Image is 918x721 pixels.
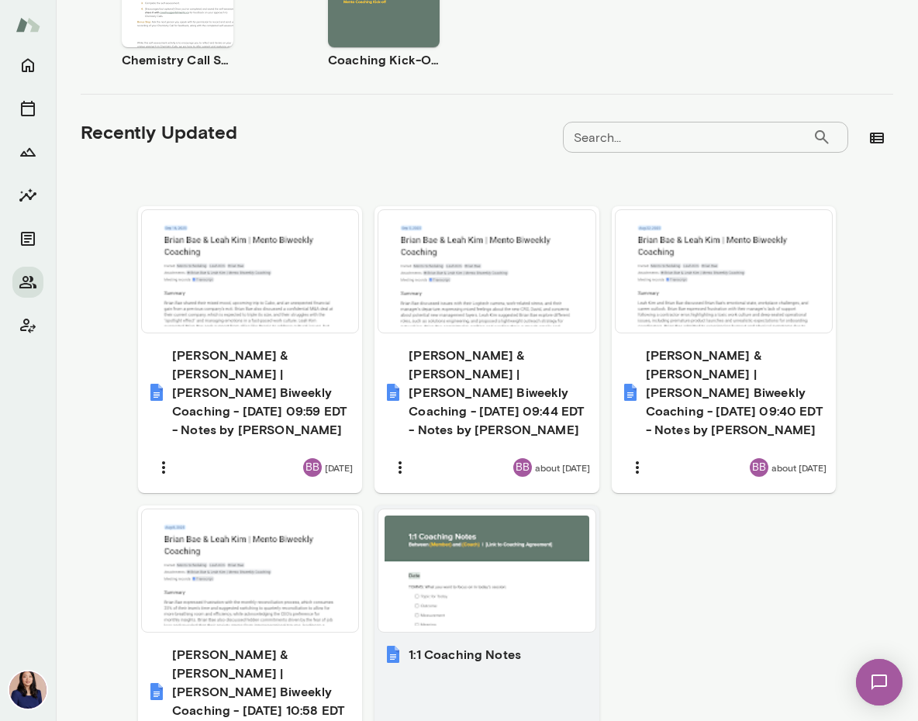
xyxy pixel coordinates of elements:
div: BB [513,458,532,477]
h6: [PERSON_NAME] & [PERSON_NAME] | [PERSON_NAME] Biweekly Coaching - [DATE] 09:59 EDT - Notes by [PE... [172,346,353,439]
img: Brian Bae & Leah Kim | Mento Biweekly Coaching - 2025/09/05 09:44 EDT - Notes by Gemini [384,383,402,402]
button: Sessions [12,93,43,124]
button: Client app [12,310,43,341]
button: Insights [12,180,43,211]
img: 1:1 Coaching Notes [384,645,402,664]
img: Brian Bae & Leah Kim | Mento Biweekly Coaching - 2025/08/08 10:58 EDT - Notes by Gemini [147,682,166,701]
div: BB [303,458,322,477]
span: [DATE] [325,461,353,474]
img: Brian Bae & Leah Kim | Mento Biweekly Coaching - 2025/09/16 09:59 EDT - Notes by Gemini [147,383,166,402]
h6: 1:1 Coaching Notes [409,645,521,664]
button: Home [12,50,43,81]
span: about [DATE] [535,461,590,474]
img: Mento [16,10,40,40]
h6: [PERSON_NAME] & [PERSON_NAME] | [PERSON_NAME] Biweekly Coaching - [DATE] 09:44 EDT - Notes by [PE... [409,346,589,439]
span: about [DATE] [771,461,827,474]
img: Leah Kim [9,671,47,709]
button: Growth Plan [12,136,43,167]
h6: Chemistry Call Self-Assessment [Coaches only] [122,50,233,69]
div: BB [750,458,768,477]
img: Brian Bae & Leah Kim | Mento Biweekly Coaching - 2025/08/22 09:40 EDT - Notes by Gemini [621,383,640,402]
button: Members [12,267,43,298]
h6: Coaching Kick-Off | Coaching Agreement [328,50,440,69]
h6: [PERSON_NAME] & [PERSON_NAME] | [PERSON_NAME] Biweekly Coaching - [DATE] 09:40 EDT - Notes by [PE... [646,346,827,439]
h5: Recently Updated [81,119,237,144]
button: Documents [12,223,43,254]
